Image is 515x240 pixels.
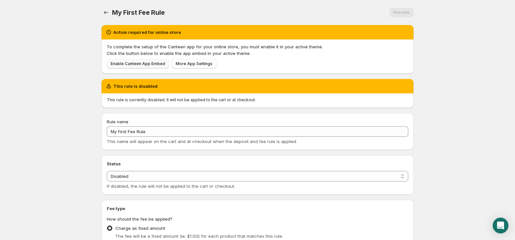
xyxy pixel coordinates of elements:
[115,226,165,231] span: Charge as fixed amount
[107,50,408,57] p: Click the button below to enable the app embed in your active theme.
[176,61,213,66] span: More App Settings
[113,29,181,36] h2: Action required for online store
[112,9,165,16] span: My First Fee Rule
[107,205,408,212] h2: Fee type
[107,160,408,167] h2: Status
[115,233,283,239] span: The fee will be a fixed amount (ie. $1.00) for each product that matches this rule.
[101,8,111,17] button: Settings
[107,216,172,222] span: How should the fee be applied?
[111,61,165,66] span: Enable Canteen App Embed
[172,59,216,68] a: More App Settings
[107,183,235,189] span: If disabled, the rule will not be applied to the cart or checkout.
[107,119,128,124] span: Rule name
[107,139,296,144] span: This name will appear on the cart and at checkout when the deposit and fee rule is applied
[493,218,508,233] div: Open Intercom Messenger
[107,97,408,103] p: This rule is currently disabled. It will not be applied to the cart or at checkout.
[113,83,158,89] h2: This rule is disabled
[107,59,169,68] a: Enable Canteen App Embed
[107,43,408,50] p: To complete the setup of the Canteen app for your online store, you must enable it in your active...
